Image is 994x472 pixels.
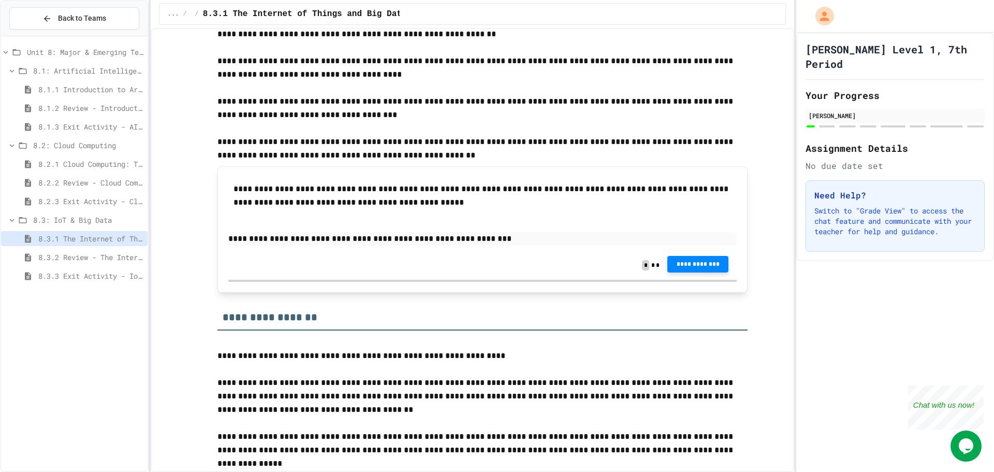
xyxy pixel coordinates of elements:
[908,385,984,430] iframe: chat widget
[38,159,143,169] span: 8.2.1 Cloud Computing: Transforming the Digital World
[38,252,143,263] span: 8.3.2 Review - The Internet of Things and Big Data
[38,121,143,132] span: 8.1.3 Exit Activity - AI Detective
[806,88,985,103] h2: Your Progress
[38,233,143,244] span: 8.3.1 The Internet of Things and Big Data: Our Connected Digital World
[203,8,551,20] span: 8.3.1 The Internet of Things and Big Data: Our Connected Digital World
[195,10,199,18] span: /
[805,4,837,28] div: My Account
[38,177,143,188] span: 8.2.2 Review - Cloud Computing
[814,206,976,237] p: Switch to "Grade View" to access the chat feature and communicate with your teacher for help and ...
[806,160,985,172] div: No due date set
[38,270,143,281] span: 8.3.3 Exit Activity - IoT Data Detective Challenge
[27,47,143,58] span: Unit 8: Major & Emerging Technologies
[806,141,985,155] h2: Assignment Details
[951,431,984,462] iframe: chat widget
[33,214,143,225] span: 8.3: IoT & Big Data
[33,140,143,151] span: 8.2: Cloud Computing
[38,103,143,113] span: 8.1.2 Review - Introduction to Artificial Intelligence
[33,65,143,76] span: 8.1: Artificial Intelligence Basics
[814,189,976,202] h3: Need Help?
[183,10,186,18] span: /
[38,84,143,95] span: 8.1.1 Introduction to Artificial Intelligence
[9,7,139,30] button: Back to Teams
[58,13,106,24] span: Back to Teams
[168,10,179,18] span: ...
[809,111,982,120] div: [PERSON_NAME]
[38,196,143,207] span: 8.2.3 Exit Activity - Cloud Service Detective
[806,42,985,71] h1: [PERSON_NAME] Level 1, 7th Period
